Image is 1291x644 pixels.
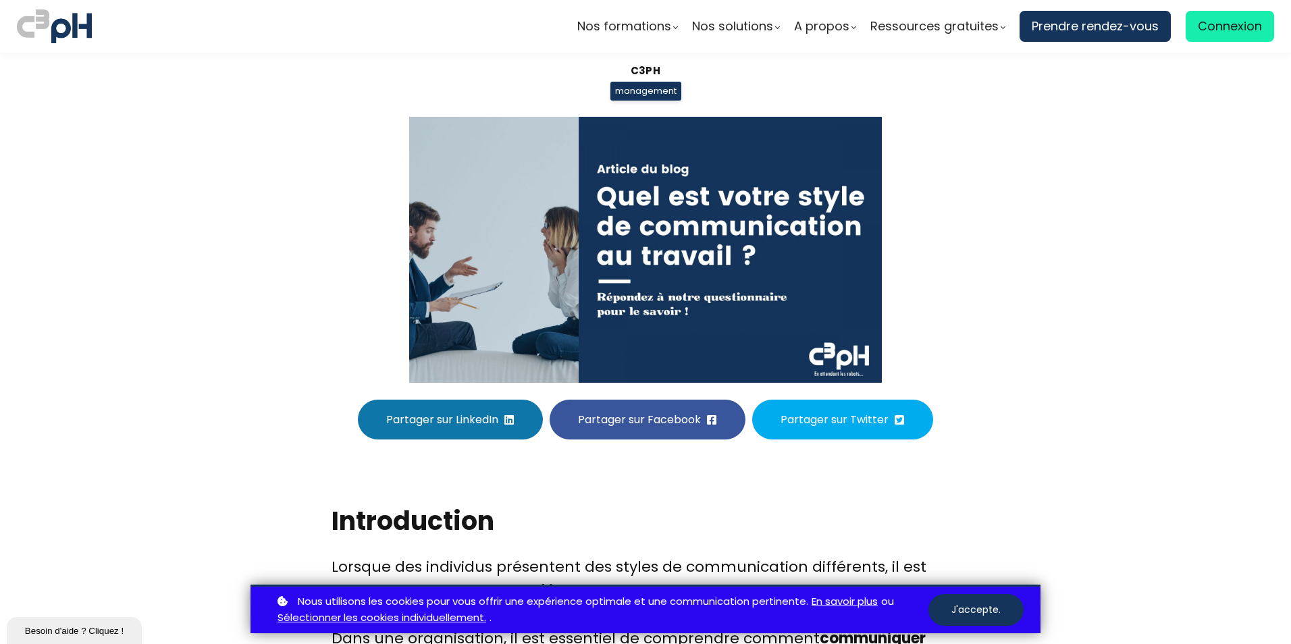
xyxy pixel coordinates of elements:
[781,411,889,428] span: Partager sur Twitter
[1198,16,1262,36] span: Connexion
[578,411,701,428] span: Partager sur Facebook
[812,593,878,610] a: En savoir plus
[409,117,882,383] img: a63dd5ff956d40a04b2922a7cb0a63a1.jpeg
[610,82,681,101] span: management
[332,556,926,601] span: Lorsque des individus présentent des styles de communication différents, il est facile de provoqu...
[577,16,671,36] span: Nos formations
[794,16,849,36] span: A propos
[718,581,722,601] span: .
[510,581,568,601] a: conflits
[7,614,144,644] iframe: chat widget
[298,593,808,610] span: Nous utilisons les cookies pour vous offrir une expérience optimale et une communication pertinente.
[870,16,999,36] span: Ressources gratuites
[332,504,959,538] h2: Introduction
[1020,11,1171,42] a: Prendre rendez-vous
[274,593,928,627] p: ou .
[550,400,745,439] button: Partager sur Facebook
[928,594,1024,626] button: J'accepte.
[278,610,486,626] a: Sélectionner les cookies individuellement.
[752,400,933,439] button: Partager sur Twitter
[17,7,92,46] img: logo C3PH
[568,581,618,601] span: ou des
[332,63,959,78] div: C3pH
[1186,11,1274,42] a: Connexion
[692,16,773,36] span: Nos solutions
[618,581,718,601] b: malentendus
[358,400,543,439] button: Partager sur LinkedIn
[1032,16,1159,36] span: Prendre rendez-vous
[386,411,498,428] span: Partager sur LinkedIn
